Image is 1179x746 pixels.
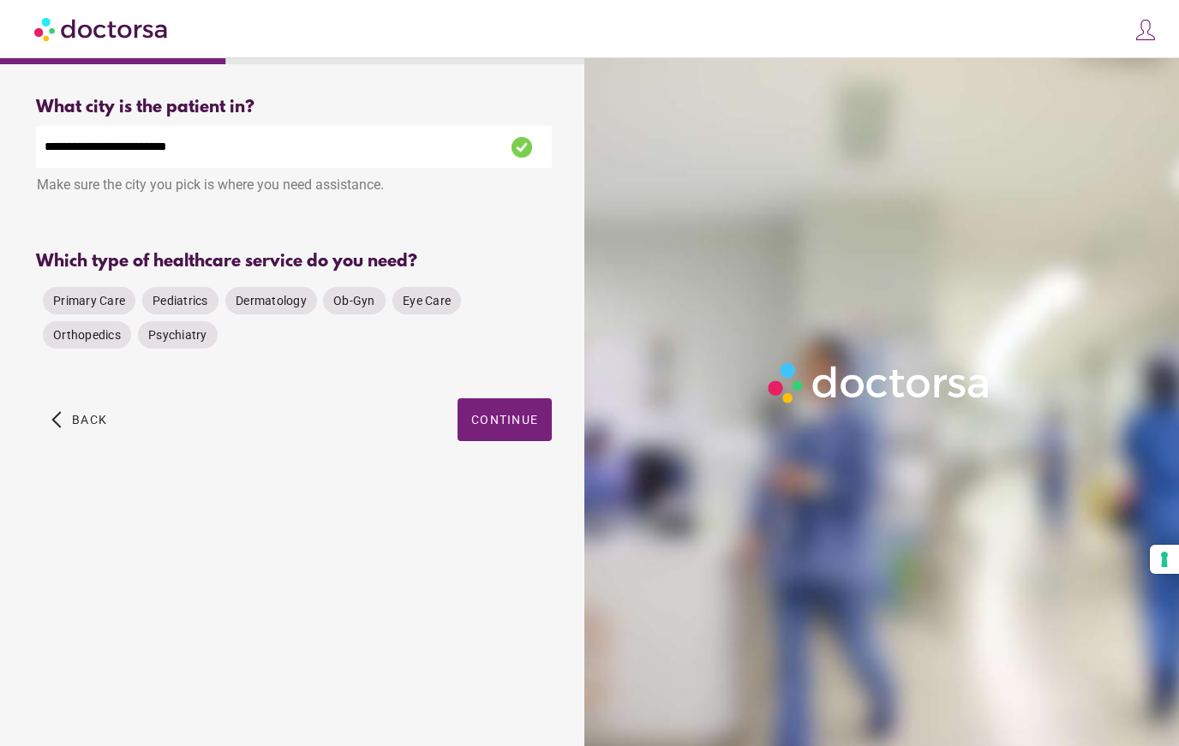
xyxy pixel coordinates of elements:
span: Psychiatry [148,328,207,342]
img: icons8-customer-100.png [1134,18,1158,42]
div: Which type of healthcare service do you need? [36,252,552,272]
span: Pediatrics [153,294,208,307]
span: Orthopedics [53,328,121,342]
img: Logo-Doctorsa-trans-White-partial-flat.png [762,356,997,409]
span: Ob-Gyn [333,294,375,307]
img: Doctorsa.com [34,9,170,48]
button: Your consent preferences for tracking technologies [1150,545,1179,574]
span: Dermatology [236,294,307,307]
span: Primary Care [53,294,125,307]
div: Make sure the city you pick is where you need assistance. [36,168,552,206]
span: Continue [471,413,538,427]
button: arrow_back_ios Back [45,398,114,441]
span: Eye Care [403,294,451,307]
button: Continue [458,398,552,441]
div: What city is the patient in? [36,98,552,117]
span: Back [72,413,107,427]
